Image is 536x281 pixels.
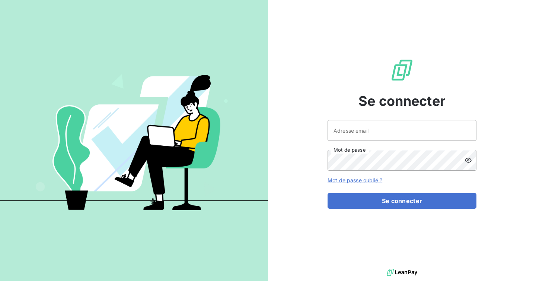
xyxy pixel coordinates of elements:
a: Mot de passe oublié ? [328,177,382,183]
button: Se connecter [328,193,476,209]
input: placeholder [328,120,476,141]
img: Logo LeanPay [390,58,414,82]
img: logo [387,267,417,278]
span: Se connecter [358,91,446,111]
